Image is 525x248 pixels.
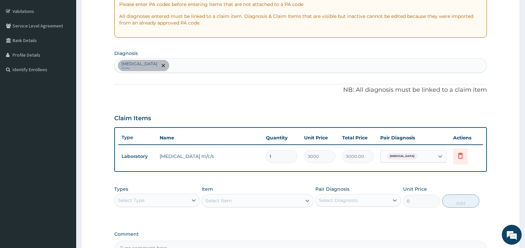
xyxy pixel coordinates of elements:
button: Add [442,194,479,208]
th: Type [118,131,156,144]
td: Laboratory [118,150,156,163]
th: Total Price [339,131,377,144]
div: Select Diagnosis [319,197,358,204]
img: d_794563401_company_1708531726252_794563401 [12,33,27,50]
label: Unit Price [403,186,427,192]
p: [MEDICAL_DATA] [122,61,157,67]
th: Quantity [263,131,301,144]
p: All diagnoses entered must be linked to a claim item. Diagnosis & Claim Items that are visible bu... [119,13,482,26]
span: [MEDICAL_DATA] [387,153,418,160]
td: [MEDICAL_DATA] m/c/s [156,150,263,163]
label: Comment [114,231,487,237]
div: Chat with us now [34,37,111,46]
label: Item [202,186,213,192]
th: Pair Diagnosis [377,131,450,144]
div: Select Type [118,197,144,204]
th: Unit Price [301,131,339,144]
span: remove selection option [160,63,166,69]
label: Types [114,186,128,192]
label: Diagnosis [114,50,138,57]
textarea: Type your message and hit 'Enter' [3,172,126,195]
label: Pair Diagnosis [315,186,349,192]
th: Actions [450,131,483,144]
div: Minimize live chat window [109,3,125,19]
h3: Claim Items [114,115,151,122]
th: Name [156,131,263,144]
small: query [122,67,157,70]
p: NB: All diagnosis must be linked to a claim item [114,86,487,94]
p: Please enter PA codes before entering items that are not attached to a PA code [119,1,482,8]
span: We're online! [38,79,91,146]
